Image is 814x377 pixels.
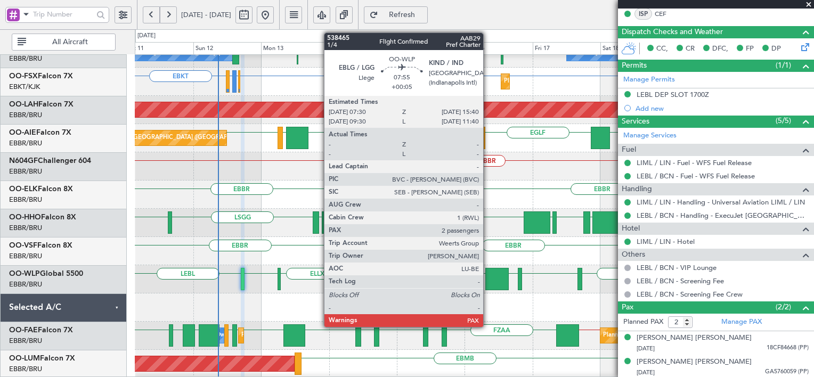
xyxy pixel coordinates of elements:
[9,280,42,289] a: EBBR/BRU
[637,211,809,220] a: LEBL / BCN - Handling - ExecuJet [GEOGRAPHIC_DATA] [PERSON_NAME]/BCN
[623,130,677,141] a: Manage Services
[776,115,791,126] span: (5/5)
[622,144,636,156] span: Fuel
[637,171,755,181] a: LEBL / BCN - Fuel - WFS Fuel Release
[9,355,40,362] span: OO-LUM
[765,367,809,376] span: GA5760059 (PP)
[767,343,809,353] span: 18CF84668 (PP)
[9,101,74,108] a: OO-LAHFalcon 7X
[9,364,42,374] a: EBBR/BRU
[637,276,724,285] a: LEBL / BCN - Screening Fee
[9,195,42,204] a: EBBR/BRU
[637,158,752,167] a: LIML / LIN - Fuel - WFS Fuel Release
[364,6,428,23] button: Refresh
[9,157,38,165] span: N604GF
[637,345,655,353] span: [DATE]
[125,42,193,55] div: Sat 11
[712,44,728,54] span: DFC,
[241,327,335,343] div: Planned Maint Melsbroek Air Base
[504,73,628,89] div: Planned Maint Kortrijk-[GEOGRAPHIC_DATA]
[9,270,40,277] span: OO-WLP
[9,214,41,221] span: OO-HHO
[329,42,397,55] div: Tue 14
[622,26,723,38] span: Dispatch Checks and Weather
[533,42,600,55] div: Fri 17
[771,44,781,54] span: DP
[9,138,42,148] a: EBBR/BRU
[181,10,231,20] span: [DATE] - [DATE]
[622,183,652,195] span: Handling
[656,44,668,54] span: CC,
[637,357,752,367] div: [PERSON_NAME] [PERSON_NAME]
[9,214,76,221] a: OO-HHOFalcon 8X
[12,34,116,51] button: All Aircraft
[91,130,259,146] div: Planned Maint [GEOGRAPHIC_DATA] ([GEOGRAPHIC_DATA])
[9,270,83,277] a: OO-WLPGlobal 5500
[9,355,75,362] a: OO-LUMFalcon 7X
[637,237,695,246] a: LIML / LIN - Hotel
[9,326,38,334] span: OO-FAE
[721,317,762,327] a: Manage PAX
[9,101,38,108] span: OO-LAH
[193,42,261,55] div: Sun 12
[9,72,73,80] a: OO-FSXFalcon 7X
[9,242,72,249] a: OO-VSFFalcon 8X
[776,60,791,71] span: (1/1)
[28,38,112,46] span: All Aircraft
[9,129,71,136] a: OO-AIEFalcon 7X
[634,8,652,20] div: ISP
[33,6,93,22] input: Trip Number
[9,54,42,63] a: EBBR/BRU
[636,104,809,113] div: Add new
[261,42,329,55] div: Mon 13
[9,110,42,120] a: EBBR/BRU
[9,242,37,249] span: OO-VSF
[637,90,709,99] div: LEBL DEP SLOT 1700Z
[655,9,679,19] a: CEF
[622,301,633,314] span: Pax
[637,198,805,207] a: LIML / LIN - Handling - Universal Aviation LIML / LIN
[9,336,42,346] a: EBBR/BRU
[9,82,40,92] a: EBKT/KJK
[9,185,38,193] span: OO-ELK
[746,44,754,54] span: FP
[465,42,532,55] div: Thu 16
[776,301,791,313] span: (2/2)
[9,223,42,233] a: EBBR/BRU
[9,129,36,136] span: OO-AIE
[637,368,655,376] span: [DATE]
[600,42,668,55] div: Sat 18
[622,60,647,72] span: Permits
[603,327,796,343] div: Planned Maint [GEOGRAPHIC_DATA] ([GEOGRAPHIC_DATA] National)
[352,186,530,202] div: No Crew [GEOGRAPHIC_DATA] ([GEOGRAPHIC_DATA] National)
[9,185,73,193] a: OO-ELKFalcon 8X
[623,75,675,85] a: Manage Permits
[9,167,42,176] a: EBBR/BRU
[380,11,424,19] span: Refresh
[623,317,663,327] label: Planned PAX
[637,263,717,272] a: LEBL / BCN - VIP Lounge
[686,44,695,54] span: CR
[637,333,752,343] div: [PERSON_NAME] [PERSON_NAME]
[622,116,649,128] span: Services
[637,290,743,299] a: LEBL / BCN - Screening Fee Crew
[9,326,73,334] a: OO-FAEFalcon 7X
[9,72,38,80] span: OO-FSX
[9,251,42,261] a: EBBR/BRU
[622,223,640,235] span: Hotel
[622,249,645,261] span: Others
[397,42,465,55] div: Wed 15
[137,31,156,40] div: [DATE]
[9,157,91,165] a: N604GFChallenger 604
